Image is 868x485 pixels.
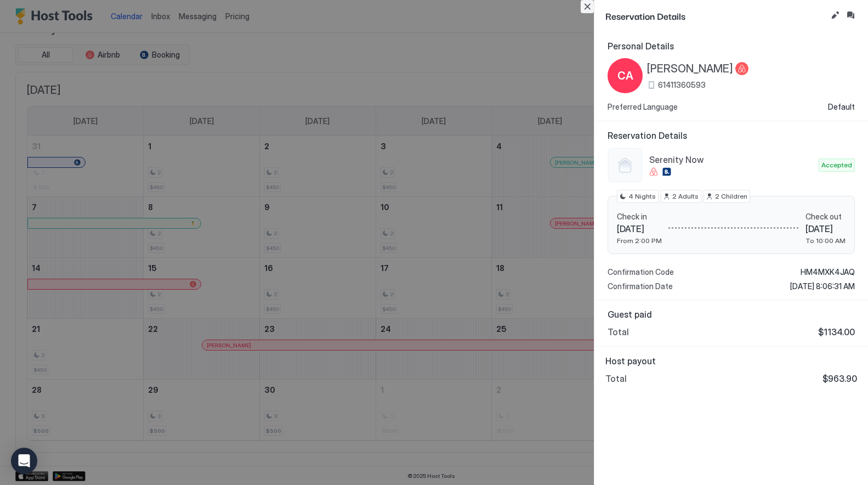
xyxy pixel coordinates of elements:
span: Confirmation Code [608,267,674,277]
span: [DATE] [617,223,662,234]
span: [PERSON_NAME] [647,62,733,76]
span: Check in [617,212,662,222]
span: 4 Nights [628,191,656,201]
button: Edit reservation [829,9,842,22]
span: Accepted [821,160,852,170]
span: 2 Children [715,191,747,201]
span: Host payout [605,356,857,366]
span: Total [608,326,629,337]
span: Confirmation Date [608,281,673,291]
span: Reservation Details [605,9,826,22]
span: $963.90 [822,373,857,384]
span: Serenity Now [649,154,814,165]
span: From 2:00 PM [617,236,662,245]
span: Guest paid [608,309,855,320]
span: Total [605,373,627,384]
span: Default [828,102,855,112]
span: 2 Adults [672,191,699,201]
span: [DATE] [805,223,846,234]
span: $1134.00 [818,326,855,337]
span: [DATE] 8:06:31 AM [790,281,855,291]
span: CA [617,67,633,84]
span: Reservation Details [608,130,855,141]
span: To 10:00 AM [805,236,846,245]
div: Open Intercom Messenger [11,448,37,474]
span: HM4MXK4JAQ [801,267,855,277]
span: Preferred Language [608,102,678,112]
span: Check out [805,212,846,222]
span: Personal Details [608,41,855,52]
span: 61411360593 [658,80,706,90]
button: Inbox [844,9,857,22]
